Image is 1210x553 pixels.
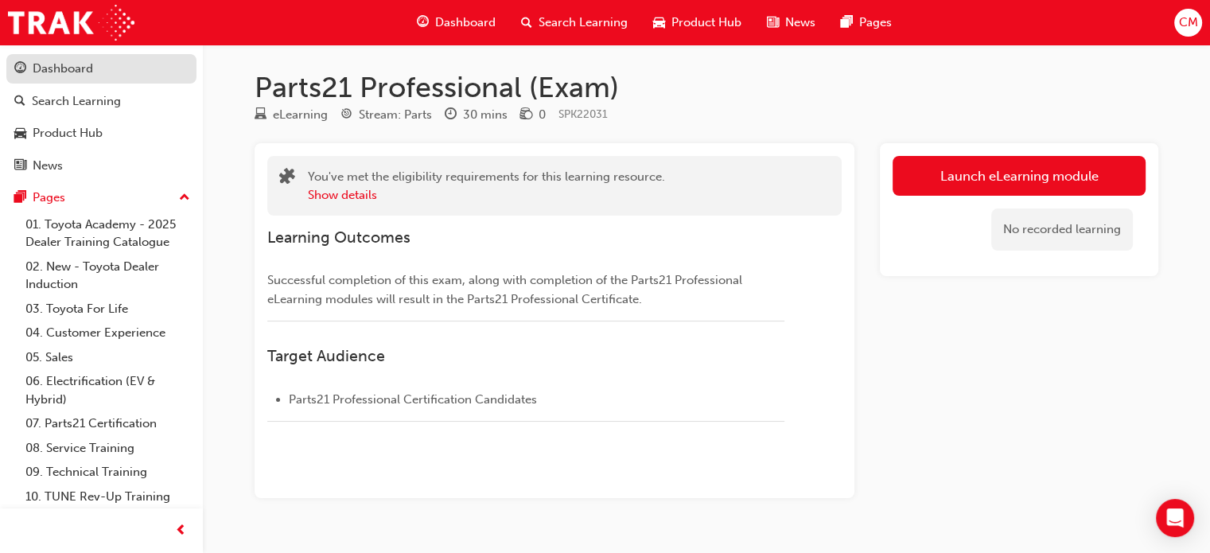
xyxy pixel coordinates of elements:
[6,183,196,212] button: Pages
[893,156,1146,196] a: Launch eLearning module
[255,108,267,123] span: learningResourceType_ELEARNING-icon
[6,87,196,116] a: Search Learning
[267,273,745,306] span: Successful completion of this exam, along with completion of the Parts21 Professional eLearning m...
[520,108,532,123] span: money-icon
[520,105,546,125] div: Price
[33,189,65,207] div: Pages
[19,369,196,411] a: 06. Electrification (EV & Hybrid)
[267,228,410,247] span: Learning Outcomes
[1156,499,1194,537] div: Open Intercom Messenger
[558,107,608,121] span: Learning resource code
[32,92,121,111] div: Search Learning
[539,14,628,32] span: Search Learning
[14,159,26,173] span: news-icon
[539,106,546,124] div: 0
[521,13,532,33] span: search-icon
[828,6,905,39] a: pages-iconPages
[273,106,328,124] div: eLearning
[33,60,93,78] div: Dashboard
[463,106,508,124] div: 30 mins
[445,105,508,125] div: Duration
[340,108,352,123] span: target-icon
[19,345,196,370] a: 05. Sales
[19,297,196,321] a: 03. Toyota For Life
[19,411,196,436] a: 07. Parts21 Certification
[14,191,26,205] span: pages-icon
[279,169,295,188] span: puzzle-icon
[255,105,328,125] div: Type
[267,347,385,365] span: Target Audience
[14,95,25,109] span: search-icon
[767,13,779,33] span: news-icon
[445,108,457,123] span: clock-icon
[1178,14,1197,32] span: CM
[671,14,741,32] span: Product Hub
[1174,9,1202,37] button: CM
[175,521,187,541] span: prev-icon
[404,6,508,39] a: guage-iconDashboard
[14,62,26,76] span: guage-icon
[359,106,432,124] div: Stream: Parts
[754,6,828,39] a: news-iconNews
[19,436,196,461] a: 08. Service Training
[841,13,853,33] span: pages-icon
[8,5,134,41] img: Trak
[19,321,196,345] a: 04. Customer Experience
[785,14,815,32] span: News
[6,51,196,183] button: DashboardSearch LearningProduct HubNews
[508,6,640,39] a: search-iconSearch Learning
[308,186,377,204] button: Show details
[255,70,1158,105] h1: Parts21 Professional (Exam)
[991,208,1133,251] div: No recorded learning
[289,392,537,407] span: Parts21 Professional Certification Candidates
[179,188,190,208] span: up-icon
[435,14,496,32] span: Dashboard
[33,124,103,142] div: Product Hub
[859,14,892,32] span: Pages
[6,119,196,148] a: Product Hub
[653,13,665,33] span: car-icon
[19,485,196,509] a: 10. TUNE Rev-Up Training
[417,13,429,33] span: guage-icon
[19,255,196,297] a: 02. New - Toyota Dealer Induction
[640,6,754,39] a: car-iconProduct Hub
[33,157,63,175] div: News
[340,105,432,125] div: Stream
[308,168,665,204] div: You've met the eligibility requirements for this learning resource.
[19,460,196,485] a: 09. Technical Training
[6,151,196,181] a: News
[19,212,196,255] a: 01. Toyota Academy - 2025 Dealer Training Catalogue
[14,127,26,141] span: car-icon
[6,54,196,84] a: Dashboard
